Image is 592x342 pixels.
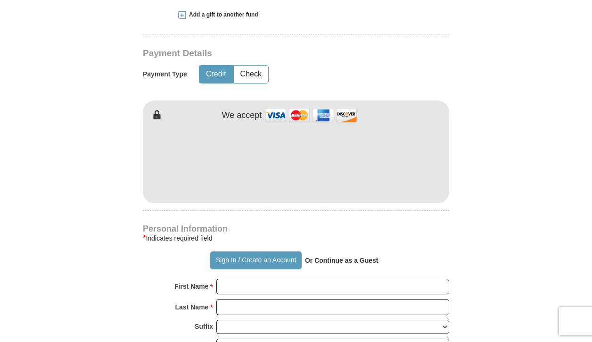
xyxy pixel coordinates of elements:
img: credit cards accepted [264,105,358,125]
strong: Or Continue as a Guest [305,257,378,264]
strong: First Name [174,280,208,293]
strong: Suffix [195,320,213,333]
h5: Payment Type [143,70,187,78]
button: Credit [199,66,233,83]
button: Check [234,66,268,83]
div: Indicates required field [143,233,449,244]
strong: Last Name [175,300,209,314]
h4: We accept [222,110,262,121]
h4: Personal Information [143,225,449,233]
span: Add a gift to another fund [186,11,258,19]
h3: Payment Details [143,48,383,59]
button: Sign In / Create an Account [210,251,301,269]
